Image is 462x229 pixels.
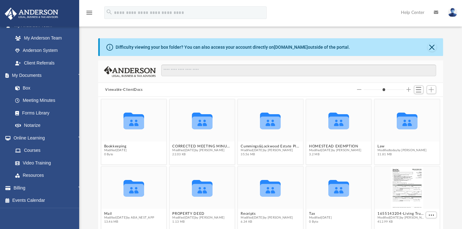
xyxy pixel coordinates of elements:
[4,194,93,207] a: Events Calendar
[241,144,301,148] button: Cummings&Lockwood Estate Planning
[4,182,93,194] a: Billingarrow_drop_down
[173,148,232,152] span: Modified [DATE] by [PERSON_NAME]
[377,148,427,152] span: Modified today by [PERSON_NAME]
[105,87,142,93] button: Viewable-ClientDocs
[4,132,90,144] a: Online Learningarrow_drop_down
[85,9,93,16] i: menu
[104,148,127,152] span: Modified [DATE]
[241,152,301,157] span: 35.56 MB
[377,152,427,157] span: 11.81 MB
[364,87,404,92] input: Column size
[414,85,423,94] button: Switch to List View
[104,220,155,224] span: 13.46 MB
[9,157,87,169] a: Video Training
[309,148,361,152] span: Modified [DATE] by [PERSON_NAME]
[9,144,90,157] a: Courses
[4,69,90,82] a: My Documentsarrow_drop_down
[309,152,361,157] span: 3.2 MB
[377,216,424,220] span: Modified [DATE] by [PERSON_NAME]
[309,220,332,224] span: 0 Byte
[173,152,232,157] span: 22.03 KB
[104,216,155,220] span: Modified [DATE] by ABA_NEST_APP
[9,82,87,94] a: Box
[241,212,293,216] button: Receipts
[161,65,436,77] input: Search files and folders
[115,44,350,51] div: Difficulty viewing your box folder? You can also access your account directly on outside of the p...
[309,216,332,220] span: Modified [DATE]
[241,148,301,152] span: Modified [DATE] by [PERSON_NAME]
[104,144,127,148] button: Bookkeeping
[9,119,90,132] a: Notarize
[241,216,293,220] span: Modified [DATE] by [PERSON_NAME]
[377,220,424,224] span: 412.99 KB
[173,220,225,224] span: 1.13 MB
[357,87,361,92] button: Decrease column size
[427,43,436,52] button: Close
[104,152,127,157] span: 0 Byte
[448,8,457,17] img: User Pic
[406,87,411,92] button: Increase column size
[9,57,90,69] a: Client Referrals
[377,212,424,216] button: 1655143204-Living Trust Questionnaire (11).pdf
[104,212,155,216] button: Mail
[9,107,87,119] a: Forms Library
[106,9,113,15] i: search
[427,85,436,94] button: Add
[9,44,90,57] a: Anderson System
[274,45,307,50] a: [DOMAIN_NAME]
[9,32,87,44] a: My Anderson Team
[9,94,90,107] a: Meeting Minutes
[309,144,361,148] button: HOMESTEAD EXEMPTION
[9,169,90,182] a: Resources
[3,8,60,20] img: Anderson Advisors Platinum Portal
[85,12,93,16] a: menu
[173,216,225,220] span: Modified [DATE] by [PERSON_NAME]
[377,144,427,148] button: Law
[173,144,232,148] button: CORRECTED MEETING MINUTES [DATE]
[309,212,332,216] button: Tax
[173,212,225,216] button: PROPERTY DEED
[241,220,293,224] span: 6.34 KB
